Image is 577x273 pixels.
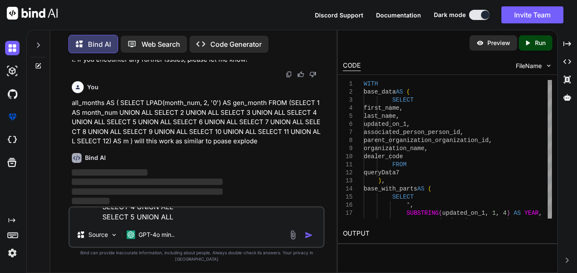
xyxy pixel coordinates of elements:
[487,39,510,47] p: Preview
[343,209,353,217] div: 17
[460,129,464,136] span: ,
[428,185,432,192] span: (
[393,97,414,103] span: SELECT
[343,193,353,201] div: 15
[72,188,223,195] span: ‌
[141,39,180,49] p: Web Search
[417,185,424,192] span: AS
[286,71,292,78] img: copy
[343,169,353,177] div: 12
[399,105,403,111] span: ,
[127,230,135,239] img: GPT-4o mini
[315,11,363,19] span: Discord Support
[407,218,439,225] span: SUBSTRING
[297,71,304,78] img: like
[343,153,353,161] div: 10
[343,80,353,88] div: 1
[87,83,99,91] h6: You
[496,210,499,216] span: ,
[343,128,353,136] div: 7
[439,218,442,225] span: (
[485,218,489,225] span: ,
[5,133,20,147] img: cloudideIcon
[442,218,485,225] span: updated_on_1
[110,231,118,239] img: Pick Models
[507,218,510,225] span: )
[343,104,353,112] div: 4
[85,154,106,162] h6: Bind AI
[343,177,353,185] div: 13
[514,210,521,216] span: AS
[343,145,353,153] div: 9
[343,161,353,169] div: 11
[88,39,111,49] p: Bind AI
[525,218,543,225] span: month
[343,185,353,193] div: 14
[442,210,485,216] span: updated_on_1
[382,177,385,184] span: ,
[343,61,361,71] div: CODE
[5,41,20,55] img: darkChat
[343,201,353,209] div: 16
[5,64,20,78] img: darkAi-studio
[288,230,298,240] img: attachment
[424,145,428,152] span: ,
[5,246,20,260] img: settings
[489,137,492,144] span: ,
[407,210,439,216] span: SUBSTRING
[496,218,499,225] span: ,
[535,39,546,47] p: Run
[343,96,353,104] div: 3
[525,210,539,216] span: YEAR
[539,210,542,216] span: ,
[72,98,323,146] p: all_months AS ( SELECT LPAD(month_num, 2, '0') AS gen_month FROM (SELECT 1 AS month_num UNION ALL...
[7,7,58,20] img: Bind AI
[72,169,147,176] span: ‌
[139,230,175,239] p: GPT-4o min..
[543,218,546,225] span: ,
[514,218,521,225] span: AS
[72,198,110,204] span: ‌
[503,218,506,225] span: 2
[343,217,353,225] div: 18
[407,88,410,95] span: (
[338,224,557,244] h2: OUTPUT
[364,121,407,128] span: updated_on_1
[72,179,223,185] span: ‌
[210,39,262,49] p: Code Generator
[68,250,325,262] p: Bind can provide inaccurate information, including about people. Always double-check its answers....
[305,231,313,239] img: icon
[485,210,489,216] span: ,
[364,153,403,160] span: dealer_code
[492,210,496,216] span: 1
[516,62,542,70] span: FileName
[503,210,506,216] span: 4
[434,11,466,19] span: Dark mode
[364,80,378,87] span: WITH
[364,169,399,176] span: queryData7
[364,113,396,119] span: last_name
[376,11,421,19] span: Documentation
[492,218,496,225] span: 6
[507,210,510,216] span: )
[88,230,108,239] p: Source
[393,161,407,168] span: FROM
[343,112,353,120] div: 5
[364,137,489,144] span: parent_organization_organization_id
[315,11,363,20] button: Discord Support
[364,105,399,111] span: first_name
[396,113,399,119] span: ,
[376,11,421,20] button: Documentation
[5,87,20,101] img: githubDark
[364,145,424,152] span: organization_name
[343,136,353,145] div: 8
[343,120,353,128] div: 6
[407,121,410,128] span: ,
[364,185,417,192] span: base_with_parts
[343,88,353,96] div: 2
[364,88,396,95] span: base_data
[5,110,20,124] img: premium
[364,129,460,136] span: associated_person_person_id
[309,71,316,78] img: dislike
[393,193,414,200] span: SELECT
